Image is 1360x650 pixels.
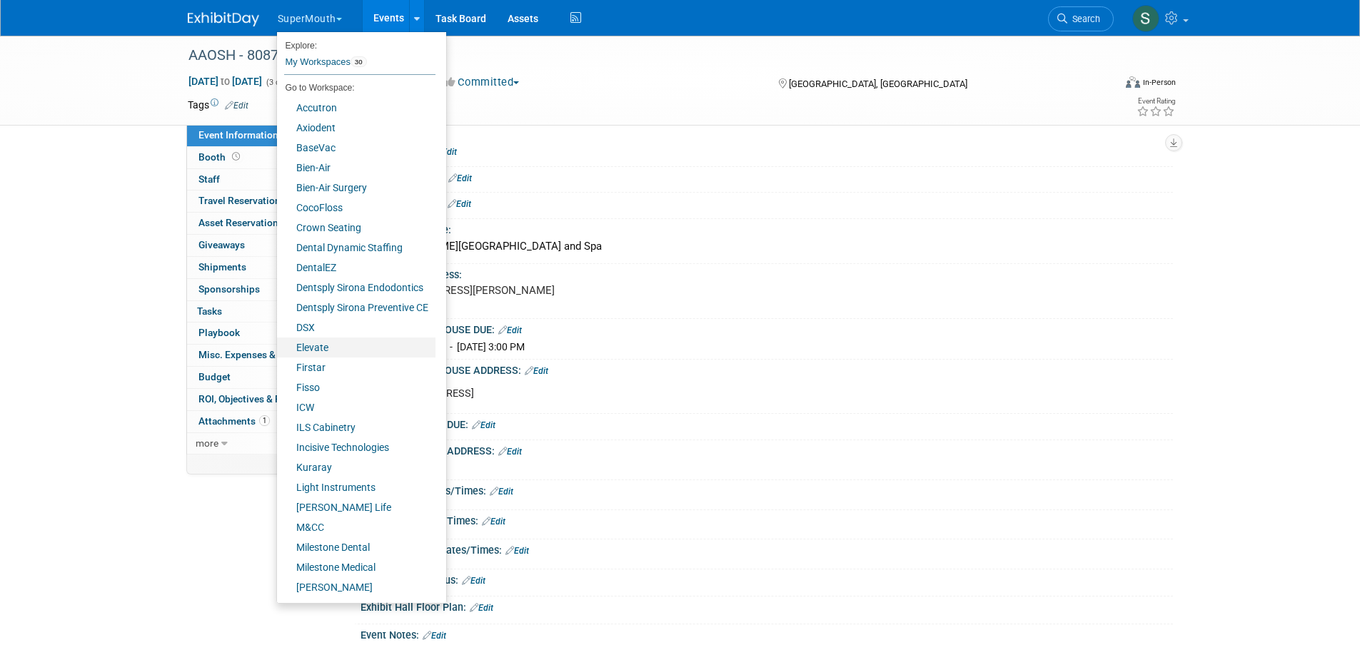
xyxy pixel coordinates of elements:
[1029,74,1177,96] div: Event Format
[373,380,1016,408] div: [STREET_ADDRESS]
[277,98,435,118] a: Accutron
[277,318,435,337] a: DSX
[187,191,336,212] a: Travel Reservations
[470,603,493,613] a: Edit
[198,151,243,163] span: Booth
[440,75,525,90] button: Committed
[198,239,245,250] span: Giveaways
[498,325,522,335] a: Edit
[277,198,435,218] a: CocoFloss
[1142,77,1176,88] div: In-Person
[361,414,1173,432] div: DIRECT SHIPPING DUE:
[197,305,222,317] span: Tasks
[187,345,336,366] a: Misc. Expenses & Credits
[196,437,218,449] span: more
[462,576,485,586] a: Edit
[361,480,1173,499] div: Booth Set-up Dates/Times:
[277,357,435,377] a: Firstar
[284,50,435,74] a: My Workspaces30
[265,78,295,87] span: (3 days)
[1132,5,1159,32] img: Samantha Meyers
[482,517,505,527] a: Edit
[1126,76,1140,88] img: Format-Inperson.png
[198,129,278,141] span: Event Information
[187,213,336,234] a: Asset Reservations7
[361,596,1173,615] div: Exhibit Hall Floor Plan:
[198,261,246,273] span: Shipments
[277,577,435,597] a: [PERSON_NAME]
[277,278,435,298] a: Dentsply Sirona Endodontics
[361,510,1173,529] div: Exhibit Hall Dates/Times:
[277,138,435,158] a: BaseVac
[361,539,1173,558] div: Booth Dismantle Dates/Times:
[376,284,683,297] pre: [STREET_ADDRESS][PERSON_NAME]
[378,341,525,352] span: [DATE] 8:00 AM - [DATE] 3:00 PM
[187,389,336,410] a: ROI, Objectives & ROO
[277,437,435,457] a: Incisive Technologies
[277,417,435,437] a: ILS Cabinetry
[361,569,1173,588] div: Exhibitor Prospectus:
[1137,98,1175,105] div: Event Rating
[361,319,1173,337] div: ADVANCE WAREHOUSE DUE:
[1048,6,1114,31] a: Search
[423,631,446,641] a: Edit
[277,218,435,238] a: Crown Seating
[490,487,513,497] a: Edit
[198,349,310,360] span: Misc. Expenses & Credits
[259,415,270,426] span: 1
[187,323,336,344] a: Playbook
[187,433,336,455] a: more
[198,415,270,427] span: Attachments
[371,235,1162,258] div: [PERSON_NAME][GEOGRAPHIC_DATA] and Spa
[433,147,457,157] a: Edit
[187,367,336,388] a: Budget
[198,327,240,338] span: Playbook
[198,283,260,295] span: Sponsorships
[277,497,435,517] a: [PERSON_NAME] Life
[277,298,435,318] a: Dentsply Sirona Preventive CE
[277,158,435,178] a: Bien-Air
[277,178,435,198] a: Bien-Air Surgery
[505,546,529,556] a: Edit
[277,377,435,397] a: Fisso
[472,420,495,430] a: Edit
[187,147,336,168] a: Booth
[351,56,367,68] span: 30
[361,624,1173,643] div: Event Notes:
[183,43,1092,68] div: AAOSH - 80879-2025
[277,457,435,477] a: Kuraray
[187,301,336,323] a: Tasks
[277,258,435,278] a: DentalEZ
[187,169,336,191] a: Staff
[187,235,336,256] a: Giveaways
[448,199,471,209] a: Edit
[525,366,548,376] a: Edit
[1067,14,1100,24] span: Search
[361,167,1173,186] div: Exhibitor Website:
[361,440,1173,459] div: DIRECT SHIPPING ADDRESS:
[218,76,232,87] span: to
[198,217,298,228] span: Asset Reservations
[188,12,259,26] img: ExhibitDay
[361,219,1173,237] div: Event Venue Name:
[187,125,336,146] a: Event Information
[225,101,248,111] a: Edit
[277,477,435,497] a: Light Instruments
[277,337,435,357] a: Elevate
[229,151,243,162] span: Booth not reserved yet
[188,75,263,88] span: [DATE] [DATE]
[187,257,336,278] a: Shipments
[198,195,286,206] span: Travel Reservations
[361,193,1173,211] div: Show Forms Due::
[187,279,336,300] a: Sponsorships
[277,397,435,417] a: ICW
[361,141,1173,159] div: Event Website:
[277,118,435,138] a: Axiodent
[188,98,248,112] td: Tags
[277,557,435,577] a: Milestone Medical
[789,78,967,89] span: [GEOGRAPHIC_DATA], [GEOGRAPHIC_DATA]
[198,393,294,405] span: ROI, Objectives & ROO
[198,371,231,382] span: Budget
[361,264,1173,282] div: Event Venue Address:
[277,517,435,537] a: M&CC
